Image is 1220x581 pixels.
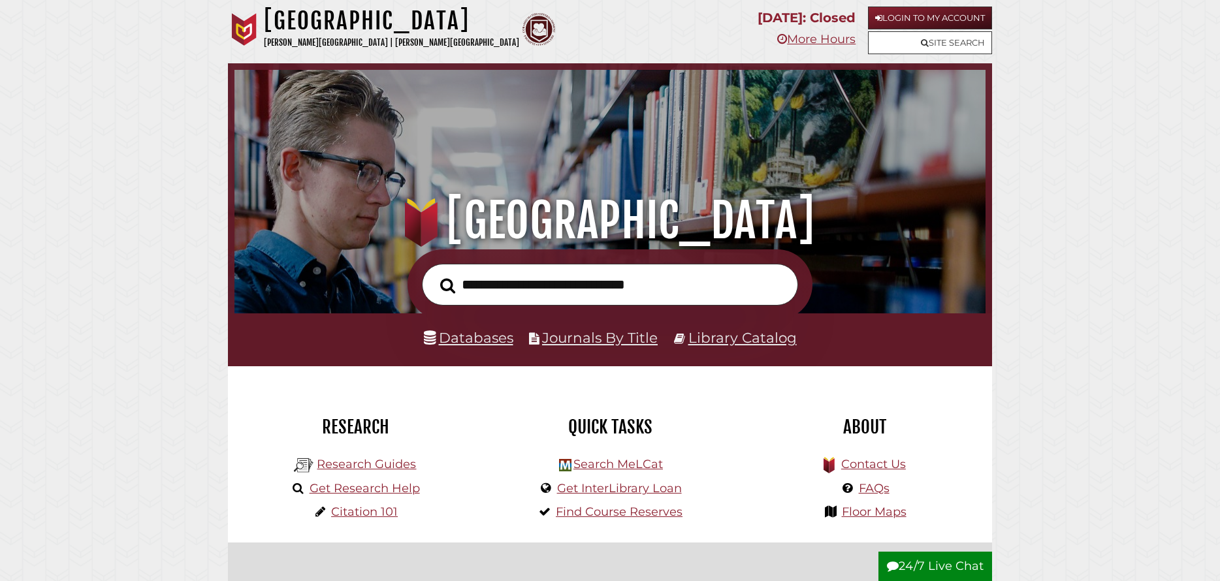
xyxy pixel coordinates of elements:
a: Login to My Account [868,7,992,29]
p: [PERSON_NAME][GEOGRAPHIC_DATA] | [PERSON_NAME][GEOGRAPHIC_DATA] [264,35,519,50]
h2: About [747,416,982,438]
img: Hekman Library Logo [559,459,571,471]
a: Get InterLibrary Loan [557,481,682,495]
a: Databases [424,329,513,346]
h2: Quick Tasks [492,416,728,438]
a: Floor Maps [842,505,907,519]
a: More Hours [777,32,856,46]
a: Library Catalog [688,329,797,346]
a: Contact Us [841,457,906,471]
img: Calvin University [228,13,261,46]
i: Search [440,277,455,294]
a: FAQs [859,481,890,495]
h1: [GEOGRAPHIC_DATA] [264,7,519,35]
a: Search MeLCat [573,457,663,471]
h2: Research [238,416,473,438]
img: Hekman Library Logo [294,456,313,475]
h1: [GEOGRAPHIC_DATA] [253,192,967,249]
a: Find Course Reserves [556,505,682,519]
a: Journals By Title [542,329,658,346]
p: [DATE]: Closed [758,7,856,29]
img: Calvin Theological Seminary [522,13,555,46]
button: Search [434,274,462,298]
a: Get Research Help [310,481,420,495]
a: Citation 101 [331,505,398,519]
a: Research Guides [317,457,416,471]
a: Site Search [868,31,992,54]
